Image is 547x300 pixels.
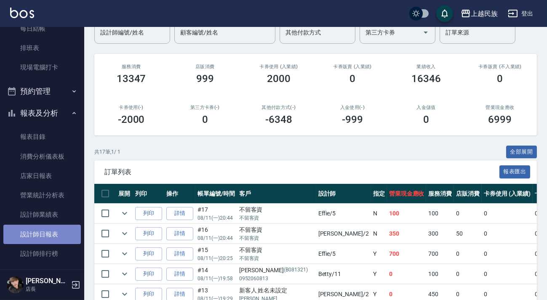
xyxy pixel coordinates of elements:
p: 不留客資 [239,214,314,222]
h3: 0 [350,73,355,85]
th: 服務消費 [426,184,454,204]
td: 700 [387,244,427,264]
div: 上越民族 [471,8,498,19]
div: 不留客資 [239,246,314,255]
a: 詳情 [166,227,193,240]
a: 設計師日報表 [3,225,81,244]
p: 不留客資 [239,234,314,242]
td: 0 [454,244,482,264]
a: 營業統計分析表 [3,186,81,205]
p: 08/11 (一) 20:44 [197,234,235,242]
h3: -6348 [265,114,292,125]
td: Effie /5 [316,244,371,264]
td: N [371,224,387,244]
button: expand row [118,247,131,260]
button: 報表匯出 [499,165,531,178]
td: 0 [482,204,533,223]
p: 共 17 筆, 1 / 1 [94,148,120,156]
h3: 0 [423,114,429,125]
a: 設計師業績表 [3,205,81,224]
a: 商品銷售排行榜 [3,263,81,283]
a: 報表匯出 [499,167,531,175]
th: 營業現金應收 [387,184,427,204]
button: expand row [118,227,131,240]
td: 100 [387,204,427,223]
button: 報表及分析 [3,102,81,124]
td: Y [371,244,387,264]
h2: 入金使用(-) [326,105,379,110]
th: 展開 [116,184,133,204]
button: 列印 [135,207,162,220]
h3: 999 [196,73,214,85]
button: expand row [118,207,131,220]
p: 0952060813 [239,275,314,282]
p: 08/11 (一) 19:58 [197,275,235,282]
a: 排班表 [3,38,81,58]
td: #14 [195,264,237,284]
td: 350 [387,224,427,244]
h3: 6999 [488,114,512,125]
th: 店販消費 [454,184,482,204]
button: 列印 [135,268,162,281]
td: 100 [426,204,454,223]
h3: 0 [202,114,208,125]
h5: [PERSON_NAME] [26,277,69,285]
td: 0 [482,224,533,244]
h2: 其他付款方式(-) [252,105,305,110]
th: 設計師 [316,184,371,204]
h3: -999 [342,114,363,125]
button: 上越民族 [457,5,501,22]
div: 不留客資 [239,205,314,214]
a: 報表目錄 [3,127,81,146]
button: 預約管理 [3,80,81,102]
img: Logo [10,8,34,18]
h2: 業績收入 [400,64,453,69]
td: #16 [195,224,237,244]
h2: 卡券使用(-) [104,105,158,110]
p: 不留客資 [239,255,314,262]
a: 詳情 [166,268,193,281]
p: 店長 [26,285,69,293]
a: 消費分析儀表板 [3,147,81,166]
h2: 卡券使用 (入業績) [252,64,305,69]
button: 全部展開 [506,146,537,159]
td: Y [371,264,387,284]
button: 登出 [504,6,537,21]
p: 08/11 (一) 20:25 [197,255,235,262]
a: 現場電腦打卡 [3,58,81,77]
th: 列印 [133,184,164,204]
button: save [436,5,453,22]
h3: 2000 [267,73,291,85]
th: 帳單編號/時間 [195,184,237,204]
h3: -2000 [118,114,145,125]
th: 客戶 [237,184,316,204]
td: N [371,204,387,223]
td: 0 [387,264,427,284]
td: #17 [195,204,237,223]
h2: 入金儲值 [400,105,453,110]
button: 列印 [135,247,162,260]
img: Person [7,276,24,293]
td: [PERSON_NAME] /2 [316,224,371,244]
td: 700 [426,244,454,264]
h2: 卡券販賣 (不入業績) [473,64,527,69]
h2: 營業現金應收 [473,105,527,110]
a: 每日結帳 [3,19,81,38]
p: 08/11 (一) 20:44 [197,214,235,222]
button: expand row [118,268,131,280]
th: 指定 [371,184,387,204]
td: 0 [454,204,482,223]
div: 新客人 姓名未設定 [239,286,314,295]
span: 訂單列表 [104,168,499,176]
td: 100 [426,264,454,284]
h3: 服務消費 [104,64,158,69]
td: 0 [454,264,482,284]
h2: 卡券販賣 (入業績) [326,64,379,69]
a: 詳情 [166,247,193,260]
h3: 16346 [411,73,441,85]
td: Betty /11 [316,264,371,284]
div: 不留客資 [239,226,314,234]
td: 300 [426,224,454,244]
td: 50 [454,224,482,244]
a: 設計師排行榜 [3,244,81,263]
